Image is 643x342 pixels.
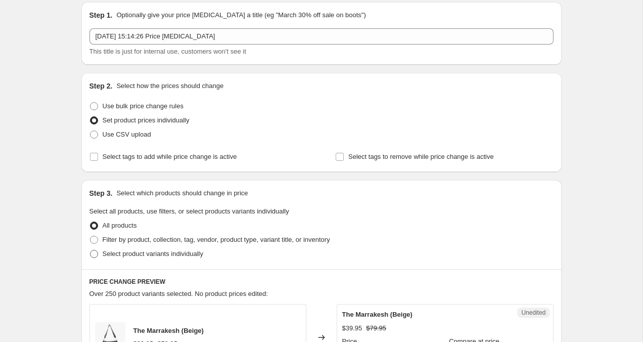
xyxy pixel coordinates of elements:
[89,207,289,215] span: Select all products, use filters, or select products variants individually
[89,81,113,91] h2: Step 2.
[103,131,151,138] span: Use CSV upload
[89,28,554,45] input: 30% off holiday sale
[103,116,190,124] span: Set product prices individually
[348,153,494,160] span: Select tags to remove while price change is active
[103,236,330,243] span: Filter by product, collection, tag, vendor, product type, variant title, or inventory
[89,10,113,20] h2: Step 1.
[103,222,137,229] span: All products
[89,278,554,286] h6: PRICE CHANGE PREVIEW
[116,81,223,91] p: Select how the prices should change
[133,327,204,334] span: The Marrakesh (Beige)
[366,323,386,333] strike: $79.95
[521,309,545,317] span: Unedited
[342,323,362,333] div: $39.95
[342,311,412,318] span: The Marrakesh (Beige)
[103,250,203,258] span: Select product variants individually
[89,188,113,198] h2: Step 3.
[89,48,246,55] span: This title is just for internal use, customers won't see it
[103,153,237,160] span: Select tags to add while price change is active
[103,102,183,110] span: Use bulk price change rules
[116,188,248,198] p: Select which products should change in price
[89,290,268,297] span: Over 250 product variants selected. No product prices edited:
[116,10,365,20] p: Optionally give your price [MEDICAL_DATA] a title (eg "March 30% off sale on boots")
